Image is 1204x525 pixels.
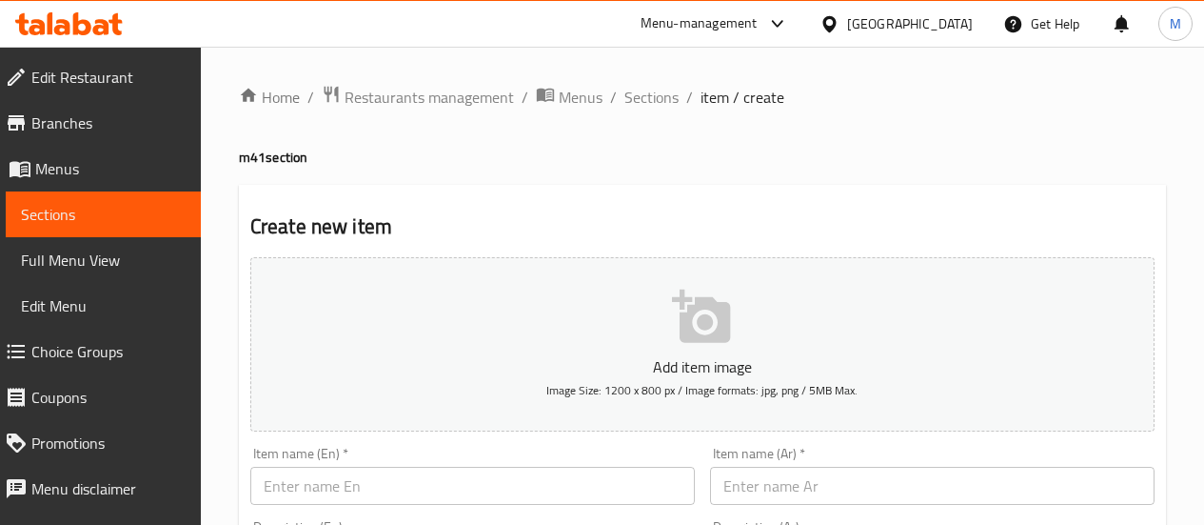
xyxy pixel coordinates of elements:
[21,203,186,226] span: Sections
[31,340,186,363] span: Choice Groups
[847,13,973,34] div: [GEOGRAPHIC_DATA]
[31,386,186,409] span: Coupons
[31,432,186,454] span: Promotions
[686,86,693,109] li: /
[701,86,784,109] span: item / create
[307,86,314,109] li: /
[6,192,201,237] a: Sections
[280,355,1125,378] p: Add item image
[21,294,186,317] span: Edit Menu
[6,237,201,283] a: Full Menu View
[710,467,1155,505] input: Enter name Ar
[345,86,514,109] span: Restaurants management
[522,86,528,109] li: /
[559,86,602,109] span: Menus
[6,283,201,329] a: Edit Menu
[31,66,186,89] span: Edit Restaurant
[31,111,186,134] span: Branches
[21,249,186,272] span: Full Menu View
[624,86,679,109] a: Sections
[536,85,602,110] a: Menus
[1170,13,1181,34] span: M
[31,477,186,500] span: Menu disclaimer
[250,257,1155,432] button: Add item imageImage Size: 1200 x 800 px / Image formats: jpg, png / 5MB Max.
[250,212,1155,241] h2: Create new item
[546,379,858,401] span: Image Size: 1200 x 800 px / Image formats: jpg, png / 5MB Max.
[35,157,186,180] span: Menus
[239,86,300,109] a: Home
[322,85,514,110] a: Restaurants management
[641,12,758,35] div: Menu-management
[610,86,617,109] li: /
[239,85,1166,110] nav: breadcrumb
[250,467,695,505] input: Enter name En
[239,148,1166,167] h4: m41 section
